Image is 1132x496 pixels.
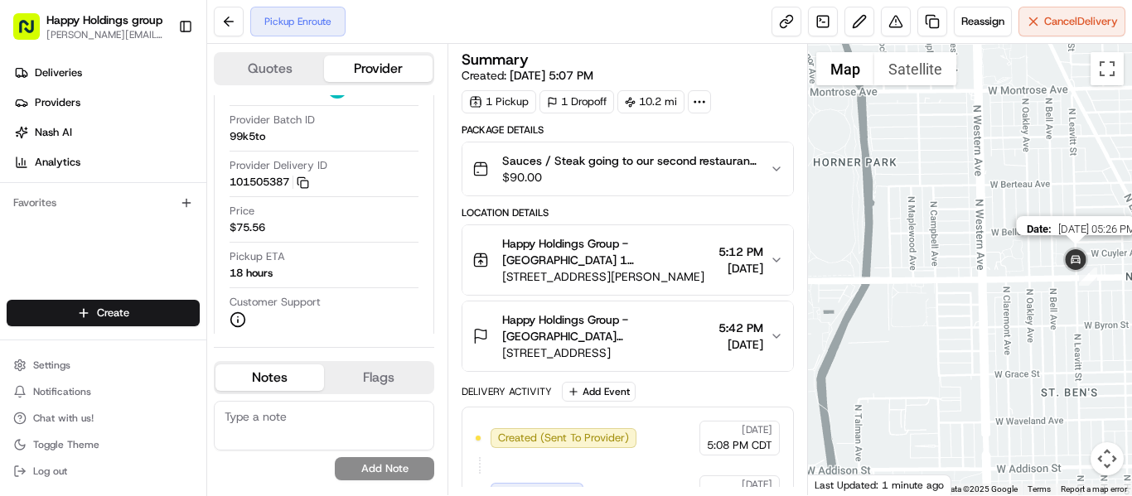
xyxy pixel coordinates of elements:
button: Happy Holdings group[PERSON_NAME][EMAIL_ADDRESS][DOMAIN_NAME] [7,7,172,46]
span: Created (Sent To Provider) [498,431,629,445]
span: $90.00 [502,169,757,185]
span: Toggle Theme [33,438,99,451]
span: [STREET_ADDRESS] [502,344,712,361]
div: Location Details [462,206,794,219]
span: Map data ©2025 Google [927,484,1018,494]
button: Chat with us! [7,407,200,430]
span: $75.56 [230,220,265,235]
span: Deliveries [35,65,82,80]
span: Providers [35,95,80,110]
span: [DATE] [742,478,772,491]
button: Provider [324,55,433,82]
span: Created: [462,67,593,84]
span: Chat with us! [33,412,94,425]
button: Reassign [954,7,1012,36]
span: Reassign [961,14,1004,29]
button: CancelDelivery [1018,7,1125,36]
span: Cancel Delivery [1044,14,1118,29]
button: Quotes [215,55,324,82]
button: Log out [7,460,200,483]
span: Pickup ETA [230,249,285,264]
a: Terms [1028,484,1051,494]
span: Create [97,306,129,320]
button: Sauces / Steak going to our second restaurant location.$90.00 [462,142,793,195]
span: Provider Delivery ID [230,158,327,173]
span: Customer Support [230,295,321,310]
span: Settings [33,359,70,372]
a: Nash AI [7,119,206,146]
span: [DATE] [742,423,772,436]
button: Start new chat [282,163,302,183]
button: Toggle fullscreen view [1091,52,1124,85]
a: 💻API Documentation [133,234,273,263]
input: Clear [43,107,273,124]
span: Happy Holdings Group - [GEOGRAPHIC_DATA] ([GEOGRAPHIC_DATA] - Updated) [PERSON_NAME] [502,311,712,344]
button: Create [7,300,200,326]
button: Show street map [816,52,874,85]
div: Last Updated: 1 minute ago [808,474,951,495]
button: Map camera controls [1091,442,1124,475]
img: Nash [17,17,50,50]
span: Sauces / Steak going to our second restaurant location. [502,152,757,169]
img: Google [812,474,867,495]
button: Settings [7,354,200,377]
div: We're available if you need us! [56,175,210,188]
div: 1 Pickup [462,90,536,113]
a: 📗Knowledge Base [10,234,133,263]
div: 4 [1079,267,1097,286]
h3: Summary [462,52,529,67]
span: Happy Holdings Group - [GEOGRAPHIC_DATA] 1 [PERSON_NAME] [502,235,712,268]
a: Report a map error [1061,484,1127,494]
span: Pylon [165,281,201,293]
div: 📗 [17,242,30,255]
button: Notifications [7,380,200,403]
a: Open this area in Google Maps (opens a new window) [812,474,867,495]
p: Welcome 👋 [17,66,302,93]
button: Show satellite imagery [874,52,956,85]
div: Delivery Activity [462,385,552,398]
a: Deliveries [7,60,206,86]
span: [STREET_ADDRESS][PERSON_NAME] [502,268,712,285]
button: Happy Holdings group [46,12,162,28]
button: Flags [324,364,433,391]
button: Happy Holdings Group - [GEOGRAPHIC_DATA] 1 [PERSON_NAME][STREET_ADDRESS][PERSON_NAME]5:12 PM[DATE] [462,225,793,295]
div: Favorites [7,190,200,216]
span: 5:42 PM [718,320,763,336]
div: Start new chat [56,158,272,175]
button: [PERSON_NAME][EMAIL_ADDRESS][DOMAIN_NAME] [46,28,165,41]
span: API Documentation [157,240,266,257]
span: Price [230,204,254,219]
img: 1736555255976-a54dd68f-1ca7-489b-9aae-adbdc363a1c4 [17,158,46,188]
button: Happy Holdings Group - [GEOGRAPHIC_DATA] ([GEOGRAPHIC_DATA] - Updated) [PERSON_NAME][STREET_ADDRE... [462,301,793,371]
span: Provider Batch ID [230,113,315,128]
button: Toggle Theme [7,433,200,456]
div: Package Details [462,123,794,137]
a: Analytics [7,149,206,176]
span: Analytics [35,155,80,170]
div: 10.2 mi [617,90,685,113]
span: Knowledge Base [33,240,127,257]
a: Powered byPylon [117,280,201,293]
span: 5:08 PM CDT [707,438,772,453]
span: 5:12 PM [718,243,763,260]
span: Date : [1026,223,1051,235]
span: 99k5to [230,129,265,144]
button: Add Event [562,382,636,402]
span: [DATE] [718,260,763,277]
span: [DATE] [718,336,763,353]
span: Log out [33,465,67,478]
span: [DATE] 5:07 PM [510,68,593,83]
div: 18 hours [230,266,273,281]
button: Notes [215,364,324,391]
div: 1 Dropoff [539,90,614,113]
span: Nash AI [35,125,72,140]
button: 101505387 [230,175,309,190]
a: Providers [7,89,206,116]
div: 💻 [140,242,153,255]
span: Notifications [33,385,91,398]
